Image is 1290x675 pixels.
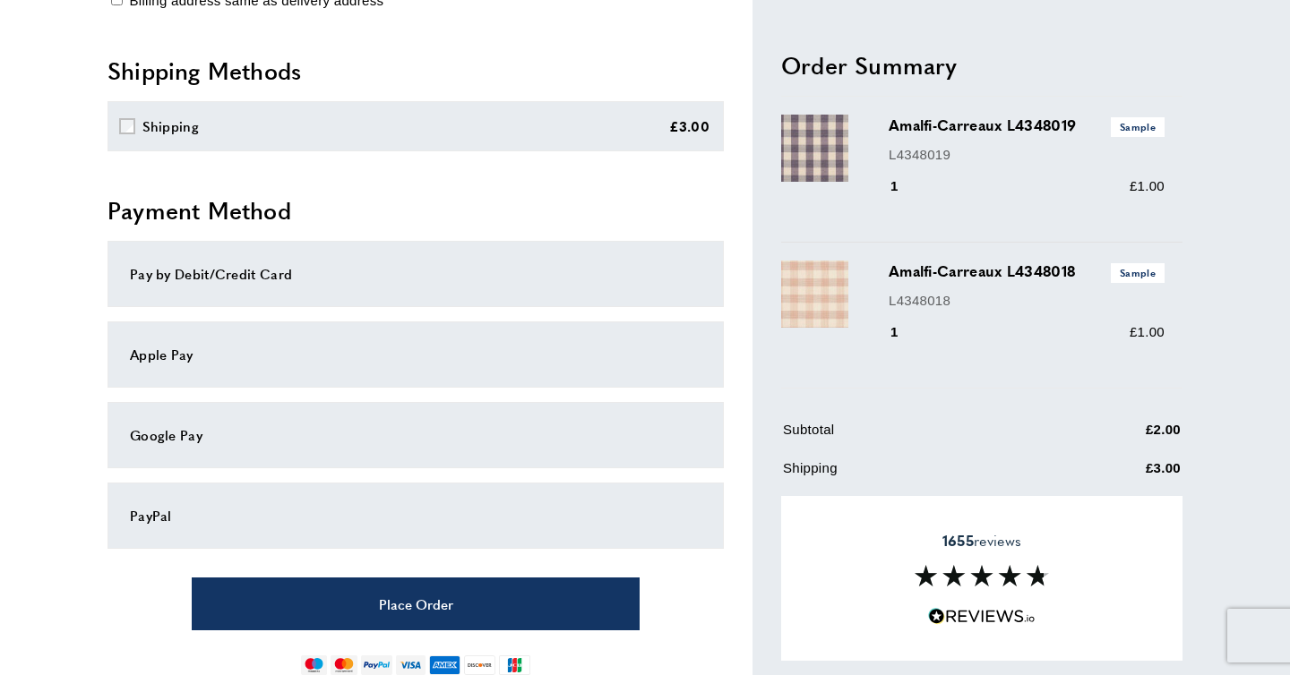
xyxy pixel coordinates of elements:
img: Amalfi-Carreaux L4348019 [781,115,848,182]
img: Reviews.io 5 stars [928,608,1036,625]
img: Amalfi-Carreaux L4348018 [781,261,848,328]
td: Subtotal [783,419,1055,454]
div: 1 [889,321,924,343]
span: £1.00 [1130,178,1165,193]
div: £3.00 [669,115,710,137]
div: Shipping [142,115,199,137]
div: Google Pay [130,424,701,446]
p: L4348018 [889,289,1165,311]
img: Reviews section [915,565,1049,586]
img: discover [464,655,495,675]
div: 1 [889,175,924,197]
div: Pay by Debit/Credit Card [130,263,701,285]
div: Apple Pay [130,344,701,365]
img: visa [396,655,426,675]
img: maestro [301,655,327,675]
td: £2.00 [1057,419,1181,454]
h2: Order Summary [781,48,1182,81]
div: PayPal [130,505,701,526]
img: american-express [429,655,460,675]
img: jcb [499,655,530,675]
p: L4348019 [889,143,1165,165]
td: Shipping [783,457,1055,492]
span: Sample [1111,117,1165,136]
h2: Payment Method [107,194,724,226]
img: paypal [361,655,392,675]
h2: Shipping Methods [107,55,724,87]
h3: Amalfi-Carreaux L4348019 [889,115,1165,136]
span: Sample [1111,263,1165,282]
img: mastercard [331,655,357,675]
h3: Amalfi-Carreaux L4348018 [889,261,1165,282]
button: Place Order [192,577,640,630]
td: £3.00 [1057,457,1181,492]
strong: 1655 [942,530,974,551]
span: £1.00 [1130,324,1165,339]
span: reviews [942,532,1021,550]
